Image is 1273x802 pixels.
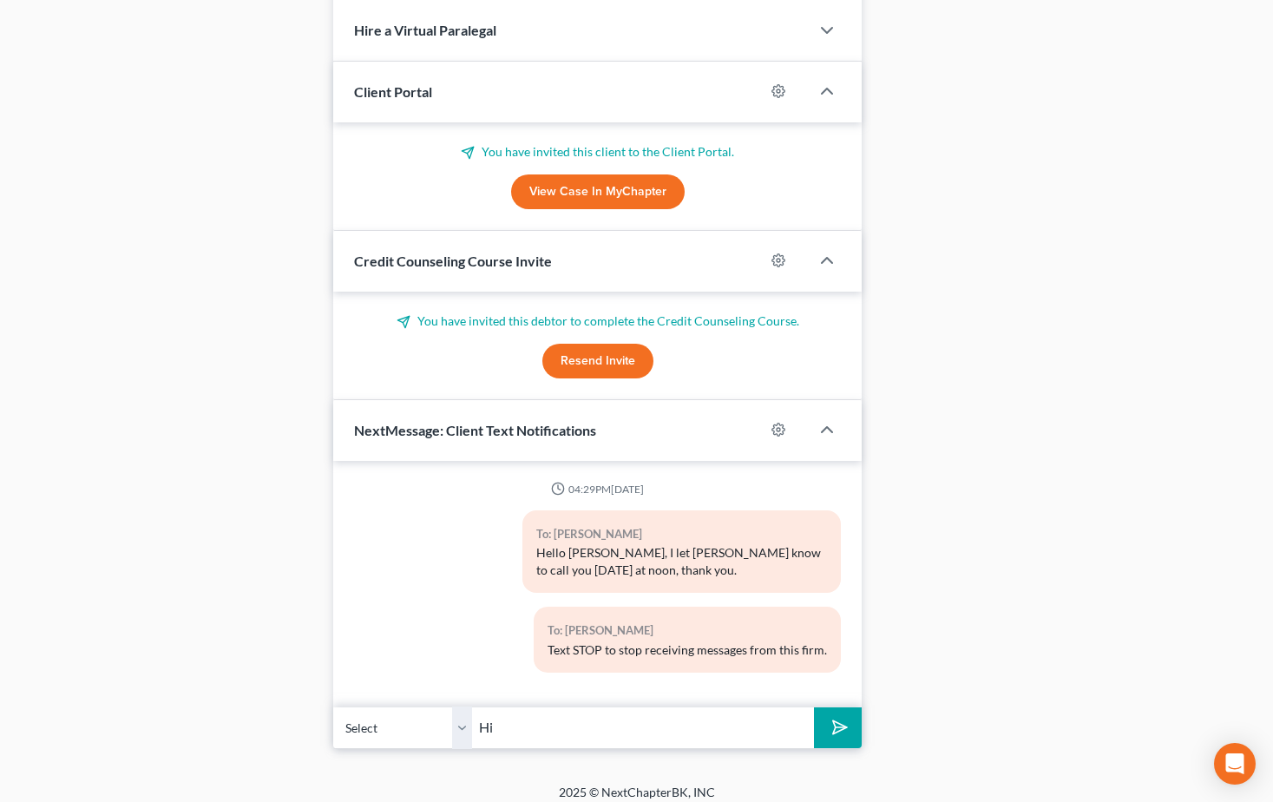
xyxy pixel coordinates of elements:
button: Resend Invite [542,344,653,378]
span: Client Portal [354,83,432,100]
div: Hello [PERSON_NAME], I let [PERSON_NAME] know to call you [DATE] at noon, thank you. [536,544,828,579]
div: To: [PERSON_NAME] [548,621,827,641]
div: 04:29PM[DATE] [354,482,842,496]
span: Credit Counseling Course Invite [354,253,552,269]
p: You have invited this debtor to complete the Credit Counseling Course. [354,312,842,330]
div: Open Intercom Messenger [1214,743,1256,785]
a: View Case in MyChapter [511,174,685,209]
p: You have invited this client to the Client Portal. [354,143,842,161]
div: To: [PERSON_NAME] [536,524,828,544]
span: Hire a Virtual Paralegal [354,22,496,38]
div: Text STOP to stop receiving messages from this firm. [548,641,827,659]
input: Say something... [472,707,814,749]
span: NextMessage: Client Text Notifications [354,422,596,438]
